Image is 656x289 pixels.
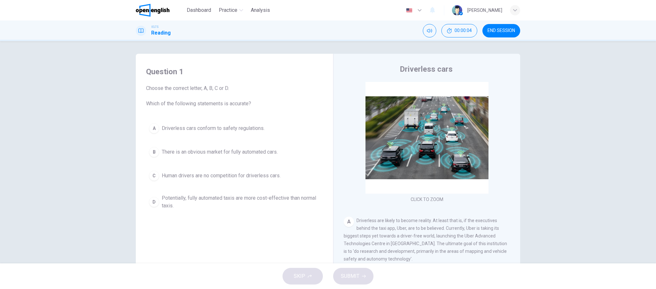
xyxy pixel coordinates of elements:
[149,197,159,207] div: D
[146,84,323,108] span: Choose the correct letter, A, B, C or D. Which of the following statements is accurate?
[187,6,211,14] span: Dashboard
[344,218,507,261] span: Driverless are likely to become reality. At least that is, if the executives behind the taxi app,...
[482,24,520,37] button: END SESSION
[251,6,270,14] span: Analysis
[162,124,265,132] span: Driverless cars conform to safety regulations.
[216,4,246,16] button: Practice
[146,144,323,160] button: BThere is an obvious market for fully automated cars.
[162,194,320,210] span: Potentially, fully automated taxis are more cost-effective than normal taxis.
[149,123,159,133] div: A
[344,217,354,227] div: A
[441,24,477,37] button: 00:00:04
[467,6,502,14] div: [PERSON_NAME]
[151,25,159,29] span: IELTS
[149,147,159,157] div: B
[452,5,462,15] img: Profile picture
[248,4,273,16] button: Analysis
[162,172,281,180] span: Human drivers are no competition for driverless cars.
[136,4,184,17] a: OpenEnglish logo
[441,24,477,37] div: Hide
[146,168,323,184] button: CHuman drivers are no competition for driverless cars.
[146,191,323,213] button: DPotentially, fully automated taxis are more cost-effective than normal taxis.
[149,171,159,181] div: C
[136,4,169,17] img: OpenEnglish logo
[405,8,413,13] img: en
[423,24,436,37] div: Mute
[400,64,453,74] h4: Driverless cars
[146,120,323,136] button: ADriverless cars conform to safety regulations.
[162,148,278,156] span: There is an obvious market for fully automated cars.
[184,4,214,16] button: Dashboard
[488,28,515,33] span: END SESSION
[146,67,323,77] h4: Question 1
[219,6,237,14] span: Practice
[151,29,171,37] h1: Reading
[455,28,472,33] span: 00:00:04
